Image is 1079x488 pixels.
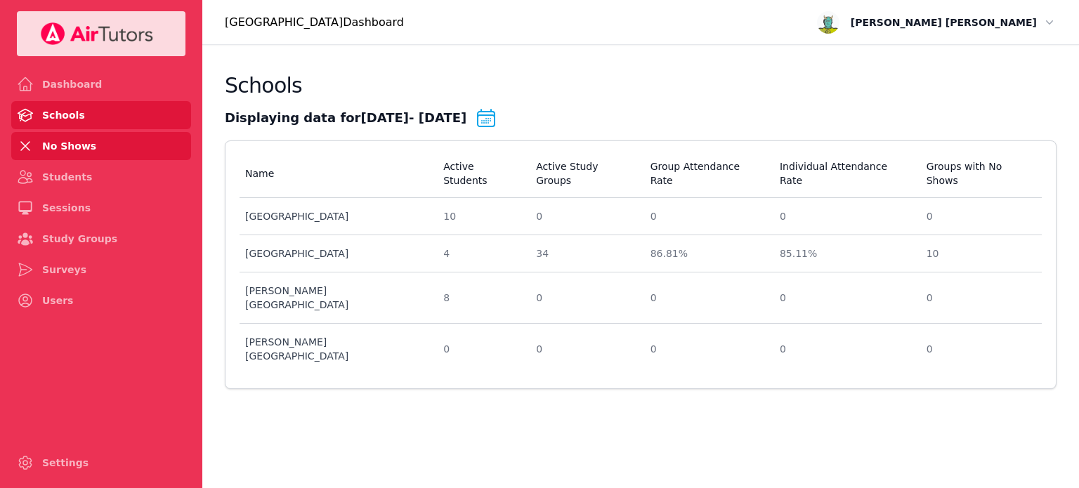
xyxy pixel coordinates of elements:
th: Individual Attendance Rate [771,150,918,198]
div: 0 [536,291,633,305]
th: Active Students [435,150,528,198]
div: 0 [927,342,1033,356]
div: 34 [536,246,633,261]
div: 86.81% [650,246,763,261]
div: [PERSON_NAME][GEOGRAPHIC_DATA] [245,284,426,312]
a: No Shows [11,132,191,160]
a: Surveys [11,256,191,284]
a: Sessions [11,194,191,222]
tr: [PERSON_NAME][GEOGRAPHIC_DATA]00000 [240,324,1042,374]
th: Active Study Groups [528,150,641,198]
a: Dashboard [11,70,191,98]
div: 0 [443,342,519,356]
span: [PERSON_NAME] [PERSON_NAME] [851,14,1037,31]
tr: [GEOGRAPHIC_DATA]43486.81%85.11%10 [240,235,1042,272]
div: [GEOGRAPHIC_DATA] [245,209,426,223]
div: 10 [443,209,519,223]
div: 10 [927,246,1033,261]
th: Groups with No Shows [918,150,1042,198]
tr: [PERSON_NAME][GEOGRAPHIC_DATA]80000 [240,272,1042,324]
div: [PERSON_NAME][GEOGRAPHIC_DATA] [245,335,426,363]
div: Displaying data for [DATE] - [DATE] [225,107,1057,129]
div: 0 [650,209,763,223]
a: Schools [11,101,191,129]
div: 0 [927,291,1033,305]
div: 8 [443,291,519,305]
a: Students [11,163,191,191]
div: 0 [927,209,1033,223]
img: Your Company [40,22,154,45]
h2: Schools [225,73,302,98]
th: Name [240,150,435,198]
div: 0 [780,342,910,356]
div: 0 [650,342,763,356]
a: Users [11,286,191,315]
a: Study Groups [11,225,191,253]
div: 0 [780,209,910,223]
a: Settings [11,449,191,477]
div: 0 [536,209,633,223]
div: 0 [536,342,633,356]
th: Group Attendance Rate [642,150,771,198]
div: [GEOGRAPHIC_DATA] [245,246,426,261]
div: 85.11% [780,246,910,261]
div: 0 [650,291,763,305]
tr: [GEOGRAPHIC_DATA]100000 [240,198,1042,235]
img: avatar [817,11,839,34]
div: 0 [780,291,910,305]
div: 4 [443,246,519,261]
